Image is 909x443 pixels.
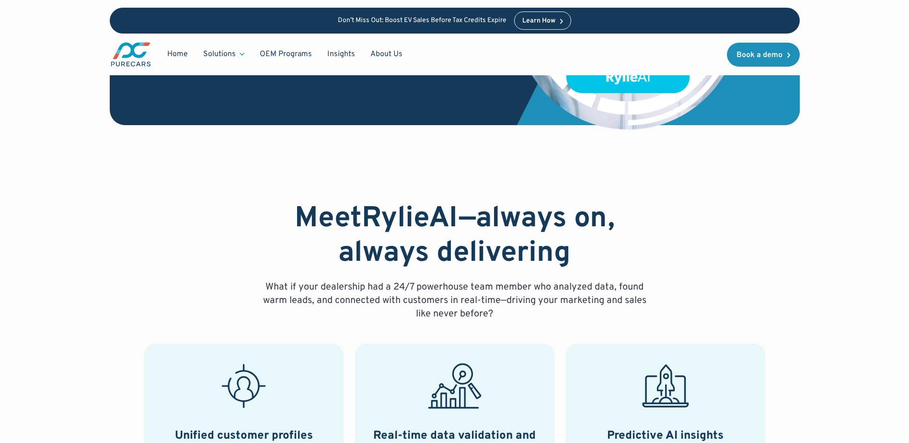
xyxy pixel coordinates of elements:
a: main [110,41,152,68]
div: Book a demo [736,51,782,59]
a: Insights [320,45,363,63]
a: OEM Programs [252,45,320,63]
a: About Us [363,45,410,63]
a: Book a demo [727,43,800,67]
strong: Meet [295,201,362,237]
img: purecars logo [110,41,152,68]
p: Don’t Miss Out: Boost EV Sales Before Tax Credits Expire [338,17,506,25]
a: Learn How [514,12,571,30]
div: Solutions [203,49,236,59]
div: Solutions [196,45,252,63]
strong: —always on, always delivering [338,201,615,272]
strong: RylieAI [362,201,459,237]
div: Learn How [522,18,555,24]
p: What if your dealership had a 24/7 powerhouse team member who analyzed data, found warm leads, an... [255,280,654,321]
a: Home [160,45,196,63]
